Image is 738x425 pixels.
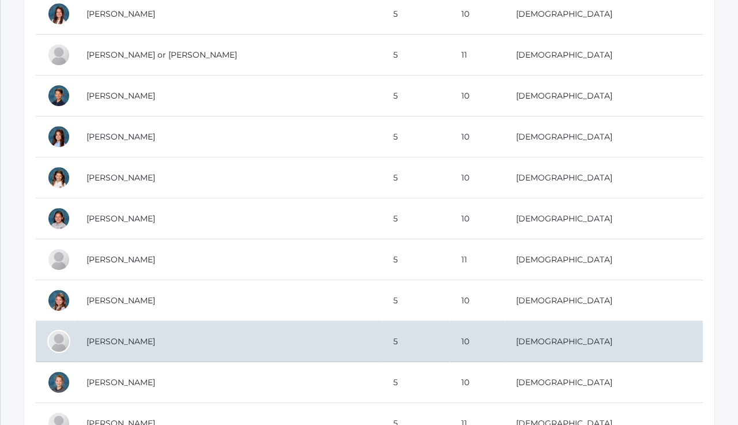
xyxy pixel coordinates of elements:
[75,239,382,280] td: [PERSON_NAME]
[47,371,70,394] div: Grant Hein
[382,157,450,198] td: 5
[75,35,382,76] td: [PERSON_NAME] or [PERSON_NAME]
[382,116,450,157] td: 5
[75,280,382,321] td: [PERSON_NAME]
[75,362,382,403] td: [PERSON_NAME]
[47,43,70,66] div: Thomas or Tom Cope
[382,198,450,239] td: 5
[504,198,703,239] td: [DEMOGRAPHIC_DATA]
[450,35,504,76] td: 11
[47,207,70,230] div: Esperanza Ewing
[450,157,504,198] td: 10
[47,2,70,25] div: Grace Carpenter
[75,321,382,362] td: [PERSON_NAME]
[450,239,504,280] td: 11
[504,157,703,198] td: [DEMOGRAPHIC_DATA]
[450,76,504,116] td: 10
[382,35,450,76] td: 5
[382,239,450,280] td: 5
[382,321,450,362] td: 5
[47,125,70,148] div: Kadyn Ehrlich
[450,198,504,239] td: 10
[382,76,450,116] td: 5
[75,157,382,198] td: [PERSON_NAME]
[450,362,504,403] td: 10
[450,116,504,157] td: 10
[504,362,703,403] td: [DEMOGRAPHIC_DATA]
[450,280,504,321] td: 10
[47,289,70,312] div: Louisa Hamilton
[47,166,70,189] div: Ceylee Ekdahl
[382,362,450,403] td: 5
[75,198,382,239] td: [PERSON_NAME]
[47,84,70,107] div: Levi Dailey-Langin
[504,321,703,362] td: [DEMOGRAPHIC_DATA]
[382,280,450,321] td: 5
[504,239,703,280] td: [DEMOGRAPHIC_DATA]
[504,35,703,76] td: [DEMOGRAPHIC_DATA]
[75,116,382,157] td: [PERSON_NAME]
[47,248,70,271] div: Wyatt Ferris
[75,76,382,116] td: [PERSON_NAME]
[504,280,703,321] td: [DEMOGRAPHIC_DATA]
[504,76,703,116] td: [DEMOGRAPHIC_DATA]
[504,116,703,157] td: [DEMOGRAPHIC_DATA]
[47,330,70,353] div: Pauline Harris
[450,321,504,362] td: 10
